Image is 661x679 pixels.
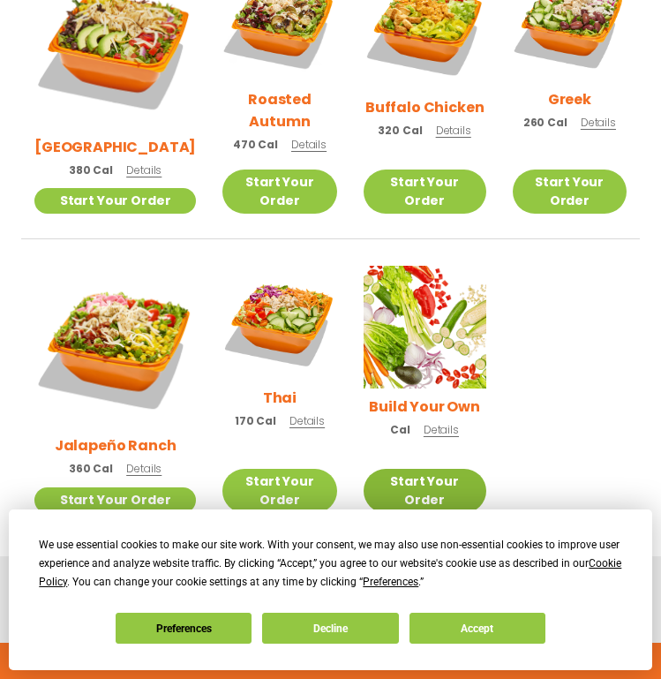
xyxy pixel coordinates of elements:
[581,115,616,130] span: Details
[222,170,336,214] a: Start Your Order
[9,509,652,670] div: Cookie Consent Prompt
[262,613,398,644] button: Decline
[363,576,418,588] span: Preferences
[365,96,484,118] h2: Buffalo Chicken
[126,162,161,177] span: Details
[39,536,621,592] div: We use essential cookies to make our site work. With your consent, we may also use non-essential ...
[222,469,336,513] a: Start Your Order
[513,170,627,214] a: Start Your Order
[378,123,422,139] span: 320 Cal
[436,123,471,138] span: Details
[390,422,410,438] span: Cal
[233,137,278,153] span: 470 Cal
[222,88,336,132] h2: Roasted Autumn
[548,88,591,110] h2: Greek
[222,266,336,380] img: Product photo for Thai Salad
[235,413,276,429] span: 170 Cal
[263,387,297,409] h2: Thai
[34,188,196,214] a: Start Your Order
[364,266,486,389] img: Product photo for Build Your Own
[34,136,196,158] h2: [GEOGRAPHIC_DATA]
[34,266,196,427] img: Product photo for Jalapeño Ranch Salad
[424,422,459,437] span: Details
[69,461,113,477] span: 360 Cal
[369,396,480,418] h2: Build Your Own
[34,487,196,513] a: Start Your Order
[409,613,545,644] button: Accept
[289,413,325,428] span: Details
[523,115,567,131] span: 260 Cal
[69,162,113,178] span: 380 Cal
[55,434,177,456] h2: Jalapeño Ranch
[364,170,486,214] a: Start Your Order
[126,461,161,476] span: Details
[364,469,486,513] a: Start Your Order
[116,613,252,644] button: Preferences
[291,137,327,152] span: Details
